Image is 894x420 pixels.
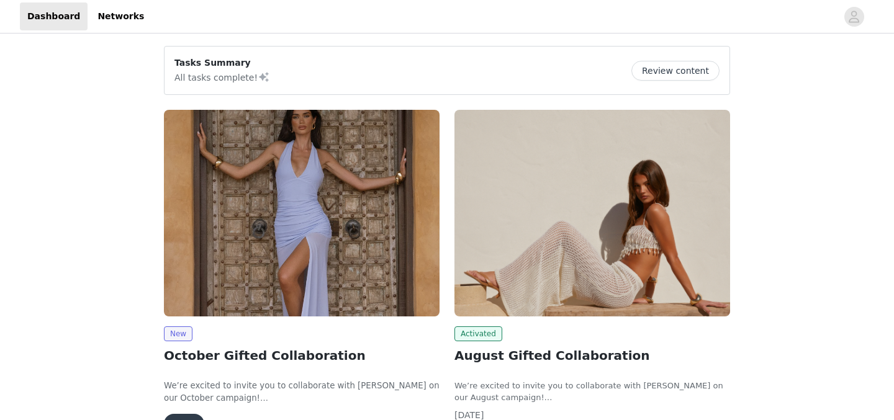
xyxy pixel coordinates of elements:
[174,56,270,69] p: Tasks Summary
[454,326,502,341] span: Activated
[164,346,440,365] h2: October Gifted Collaboration
[631,61,720,81] button: Review content
[454,410,484,420] span: [DATE]
[164,326,192,341] span: New
[174,69,270,84] p: All tasks complete!
[20,2,88,30] a: Dashboard
[90,2,151,30] a: Networks
[164,381,440,403] span: We’re excited to invite you to collaborate with [PERSON_NAME] on our October campaign!
[848,7,860,27] div: avatar
[454,110,730,316] img: Peppermayo USA
[454,346,730,365] h2: August Gifted Collaboration
[454,380,730,404] p: We’re excited to invite you to collaborate with [PERSON_NAME] on our August campaign!
[164,110,440,316] img: Peppermayo EU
